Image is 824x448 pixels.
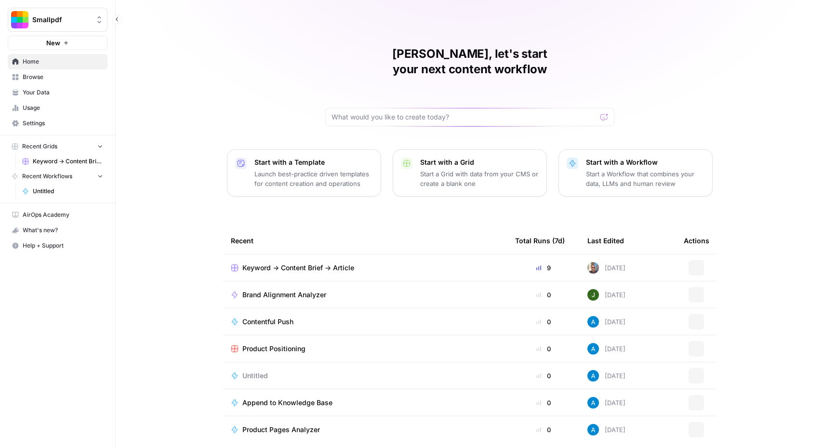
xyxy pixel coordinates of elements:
[8,36,107,50] button: New
[227,149,381,197] button: Start with a TemplateLaunch best-practice driven templates for content creation and operations
[242,263,354,273] span: Keyword -> Content Brief -> Article
[515,227,565,254] div: Total Runs (7d)
[231,371,500,381] a: Untitled
[420,169,539,188] p: Start a Grid with data from your CMS or create a blank one
[18,184,107,199] a: Untitled
[587,343,599,355] img: o3cqybgnmipr355j8nz4zpq1mc6x
[325,46,614,77] h1: [PERSON_NAME], let's start your next content workflow
[8,85,107,100] a: Your Data
[587,262,599,274] img: 12lpmarulu2z3pnc3j6nly8e5680
[33,157,103,166] span: Keyword -> Content Brief -> Article
[587,289,625,301] div: [DATE]
[8,69,107,85] a: Browse
[231,263,500,273] a: Keyword -> Content Brief -> Article
[515,290,572,300] div: 0
[231,398,500,408] a: Append to Knowledge Base
[587,370,599,382] img: o3cqybgnmipr355j8nz4zpq1mc6x
[8,8,107,32] button: Workspace: Smallpdf
[23,57,103,66] span: Home
[515,371,572,381] div: 0
[8,207,107,223] a: AirOps Academy
[242,371,268,381] span: Untitled
[587,262,625,274] div: [DATE]
[46,38,60,48] span: New
[587,316,599,328] img: o3cqybgnmipr355j8nz4zpq1mc6x
[23,119,103,128] span: Settings
[515,398,572,408] div: 0
[11,11,28,28] img: Smallpdf Logo
[393,149,547,197] button: Start with a GridStart a Grid with data from your CMS or create a blank one
[587,316,625,328] div: [DATE]
[587,397,599,408] img: o3cqybgnmipr355j8nz4zpq1mc6x
[231,317,500,327] a: Contentful Push
[8,223,107,237] div: What's new?
[32,15,91,25] span: Smallpdf
[231,425,500,435] a: Product Pages Analyzer
[22,172,72,181] span: Recent Workflows
[231,227,500,254] div: Recent
[587,397,625,408] div: [DATE]
[515,317,572,327] div: 0
[242,344,306,354] span: Product Positioning
[587,343,625,355] div: [DATE]
[684,227,709,254] div: Actions
[586,169,704,188] p: Start a Workflow that combines your data, LLMs and human review
[420,158,539,167] p: Start with a Grid
[515,263,572,273] div: 9
[587,424,599,435] img: o3cqybgnmipr355j8nz4zpq1mc6x
[242,398,332,408] span: Append to Knowledge Base
[242,425,320,435] span: Product Pages Analyzer
[8,169,107,184] button: Recent Workflows
[8,116,107,131] a: Settings
[23,88,103,97] span: Your Data
[515,344,572,354] div: 0
[23,104,103,112] span: Usage
[33,187,103,196] span: Untitled
[231,344,500,354] a: Product Positioning
[8,100,107,116] a: Usage
[332,112,597,122] input: What would you like to create today?
[231,290,500,300] a: Brand Alignment Analyzer
[22,142,57,151] span: Recent Grids
[587,227,624,254] div: Last Edited
[8,139,107,154] button: Recent Grids
[515,425,572,435] div: 0
[254,158,373,167] p: Start with a Template
[18,154,107,169] a: Keyword -> Content Brief -> Article
[23,211,103,219] span: AirOps Academy
[242,317,293,327] span: Contentful Push
[587,424,625,435] div: [DATE]
[8,223,107,238] button: What's new?
[23,241,103,250] span: Help + Support
[587,289,599,301] img: 5v0yozua856dyxnw4lpcp45mgmzh
[8,54,107,69] a: Home
[23,73,103,81] span: Browse
[587,370,625,382] div: [DATE]
[586,158,704,167] p: Start with a Workflow
[254,169,373,188] p: Launch best-practice driven templates for content creation and operations
[558,149,713,197] button: Start with a WorkflowStart a Workflow that combines your data, LLMs and human review
[8,238,107,253] button: Help + Support
[242,290,326,300] span: Brand Alignment Analyzer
